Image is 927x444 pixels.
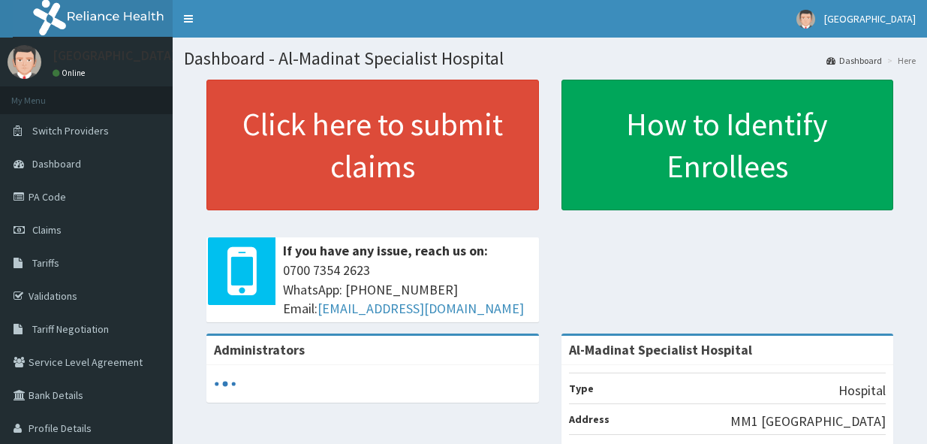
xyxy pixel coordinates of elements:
[283,261,531,319] span: 0700 7354 2623 WhatsApp: [PHONE_NUMBER] Email:
[824,12,916,26] span: [GEOGRAPHIC_DATA]
[214,373,236,395] svg: audio-loading
[8,45,41,79] img: User Image
[206,80,539,210] a: Click here to submit claims
[826,54,882,67] a: Dashboard
[53,68,89,78] a: Online
[730,412,886,431] p: MM1 [GEOGRAPHIC_DATA]
[32,157,81,171] span: Dashboard
[569,382,594,395] b: Type
[184,49,916,68] h1: Dashboard - Al-Madinat Specialist Hospital
[569,412,609,426] b: Address
[283,242,488,259] b: If you have any issue, reach us on:
[883,54,916,67] li: Here
[214,341,305,358] b: Administrators
[32,223,62,237] span: Claims
[32,322,109,336] span: Tariff Negotiation
[318,300,524,317] a: [EMAIL_ADDRESS][DOMAIN_NAME]
[561,80,894,210] a: How to Identify Enrollees
[32,124,109,137] span: Switch Providers
[838,381,886,400] p: Hospital
[796,10,815,29] img: User Image
[53,49,176,62] p: [GEOGRAPHIC_DATA]
[569,341,752,358] strong: Al-Madinat Specialist Hospital
[32,256,59,270] span: Tariffs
